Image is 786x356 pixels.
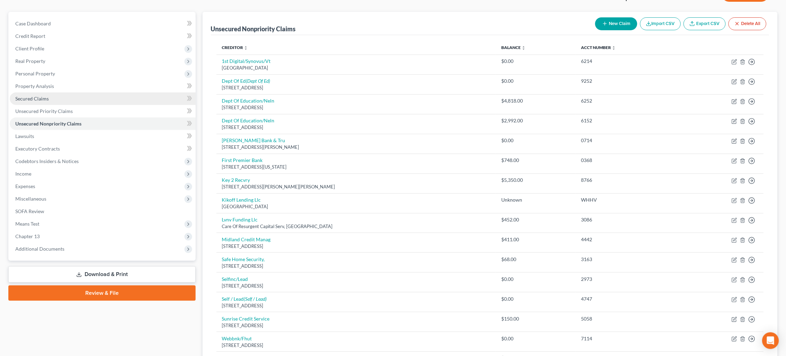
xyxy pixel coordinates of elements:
div: $4,818.00 [502,97,570,104]
span: Lawsuits [15,133,34,139]
div: [STREET_ADDRESS][PERSON_NAME] [222,144,490,151]
span: Personal Property [15,71,55,76]
div: Unsecured Nonpriority Claims [211,25,296,33]
div: $0.00 [502,78,570,84]
a: SOFA Review [10,205,196,218]
div: 6252 [581,97,674,104]
a: Lvnv Funding Llc [222,217,258,222]
div: 0368 [581,157,674,164]
i: unfold_more [522,46,526,50]
span: Case Dashboard [15,21,51,26]
i: unfold_more [244,46,248,50]
a: Download & Print [8,266,196,283]
a: Safe Home Security, [222,256,265,262]
a: Export CSV [684,17,726,30]
div: $0.00 [502,58,570,65]
a: Kikoff Lending Llc [222,197,261,203]
span: Unsecured Priority Claims [15,108,73,114]
div: Unknown [502,196,570,203]
a: Unsecured Priority Claims [10,105,196,118]
a: Selfinc/Lead [222,276,248,282]
div: 6152 [581,117,674,124]
div: 3086 [581,216,674,223]
div: [STREET_ADDRESS] [222,243,490,250]
a: Key 2 Recvry [222,177,250,183]
div: 4747 [581,296,674,302]
span: Unsecured Nonpriority Claims [15,121,81,127]
span: Means Test [15,221,39,227]
a: Secured Claims [10,92,196,105]
a: Self / Lead(Self / Lead) [222,296,267,302]
div: [GEOGRAPHIC_DATA] [222,203,490,210]
div: 8766 [581,177,674,184]
button: Import CSV [640,17,681,30]
div: $5,350.00 [502,177,570,184]
i: (Dept Of Ed) [246,78,270,84]
div: 4442 [581,236,674,243]
div: 7114 [581,335,674,342]
a: Webbnk/Fhut [222,335,252,341]
div: $0.00 [502,296,570,302]
div: Open Intercom Messenger [762,332,779,349]
div: 3163 [581,256,674,263]
span: Secured Claims [15,96,49,102]
div: [STREET_ADDRESS] [222,263,490,269]
a: Credit Report [10,30,196,42]
a: Case Dashboard [10,17,196,30]
span: Property Analysis [15,83,54,89]
div: 5058 [581,315,674,322]
span: Additional Documents [15,246,64,252]
i: unfold_more [612,46,616,50]
span: SOFA Review [15,208,44,214]
a: Lawsuits [10,130,196,143]
a: Creditor unfold_more [222,45,248,50]
span: Real Property [15,58,45,64]
div: $748.00 [502,157,570,164]
div: $150.00 [502,315,570,322]
div: [STREET_ADDRESS] [222,104,490,111]
div: [STREET_ADDRESS][US_STATE] [222,164,490,170]
a: Dept Of Education/Neln [222,98,275,104]
div: $2,992.00 [502,117,570,124]
a: First Premier Bank [222,157,263,163]
a: Balance unfold_more [502,45,526,50]
span: Income [15,171,31,177]
span: Chapter 13 [15,233,40,239]
div: [STREET_ADDRESS] [222,342,490,349]
div: Care Of Resurgent Capital Serv, [GEOGRAPHIC_DATA] [222,223,490,230]
div: 6214 [581,58,674,65]
div: 9252 [581,78,674,84]
div: [STREET_ADDRESS] [222,283,490,289]
button: Delete All [729,17,767,30]
a: Midland Credit Manag [222,236,271,242]
a: Acct Number unfold_more [581,45,616,50]
div: [STREET_ADDRESS][PERSON_NAME][PERSON_NAME] [222,184,490,190]
div: [STREET_ADDRESS] [222,124,490,131]
div: $452.00 [502,216,570,223]
div: $411.00 [502,236,570,243]
a: Sunrise Credit Service [222,316,270,322]
div: $0.00 [502,335,570,342]
div: [STREET_ADDRESS] [222,322,490,329]
a: Dept Of Ed(Dept Of Ed) [222,78,270,84]
a: [PERSON_NAME] Bank & Tru [222,137,285,143]
span: Executory Contracts [15,146,60,152]
div: [GEOGRAPHIC_DATA] [222,65,490,71]
div: $0.00 [502,276,570,283]
div: WHHV [581,196,674,203]
div: $0.00 [502,137,570,144]
span: Client Profile [15,46,44,51]
a: Review & File [8,285,196,301]
a: Executory Contracts [10,143,196,155]
div: [STREET_ADDRESS] [222,302,490,309]
i: (Self / Lead) [244,296,267,302]
button: New Claim [595,17,637,30]
a: Dept Of Education/Neln [222,118,275,123]
div: [STREET_ADDRESS] [222,84,490,91]
div: 0714 [581,137,674,144]
a: 1st Digital/Synovus/Vt [222,58,271,64]
span: Expenses [15,183,35,189]
span: Miscellaneous [15,196,46,202]
div: 2973 [581,276,674,283]
span: Codebtors Insiders & Notices [15,158,79,164]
